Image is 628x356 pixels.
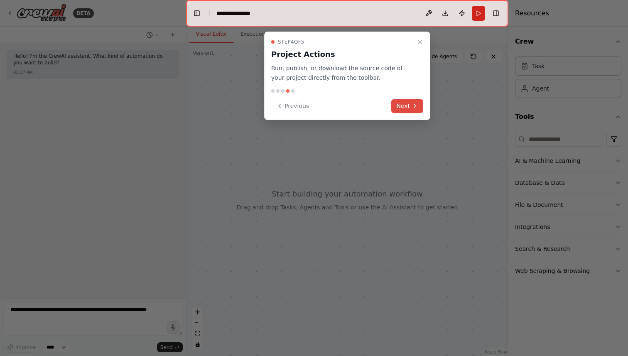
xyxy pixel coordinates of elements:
[278,39,304,45] span: Step 4 of 5
[391,99,423,113] button: Next
[271,99,314,113] button: Previous
[271,49,413,60] h3: Project Actions
[271,64,413,83] p: Run, publish, or download the source code of your project directly from the toolbar.
[191,7,203,19] button: Hide left sidebar
[415,37,425,47] button: Close walkthrough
